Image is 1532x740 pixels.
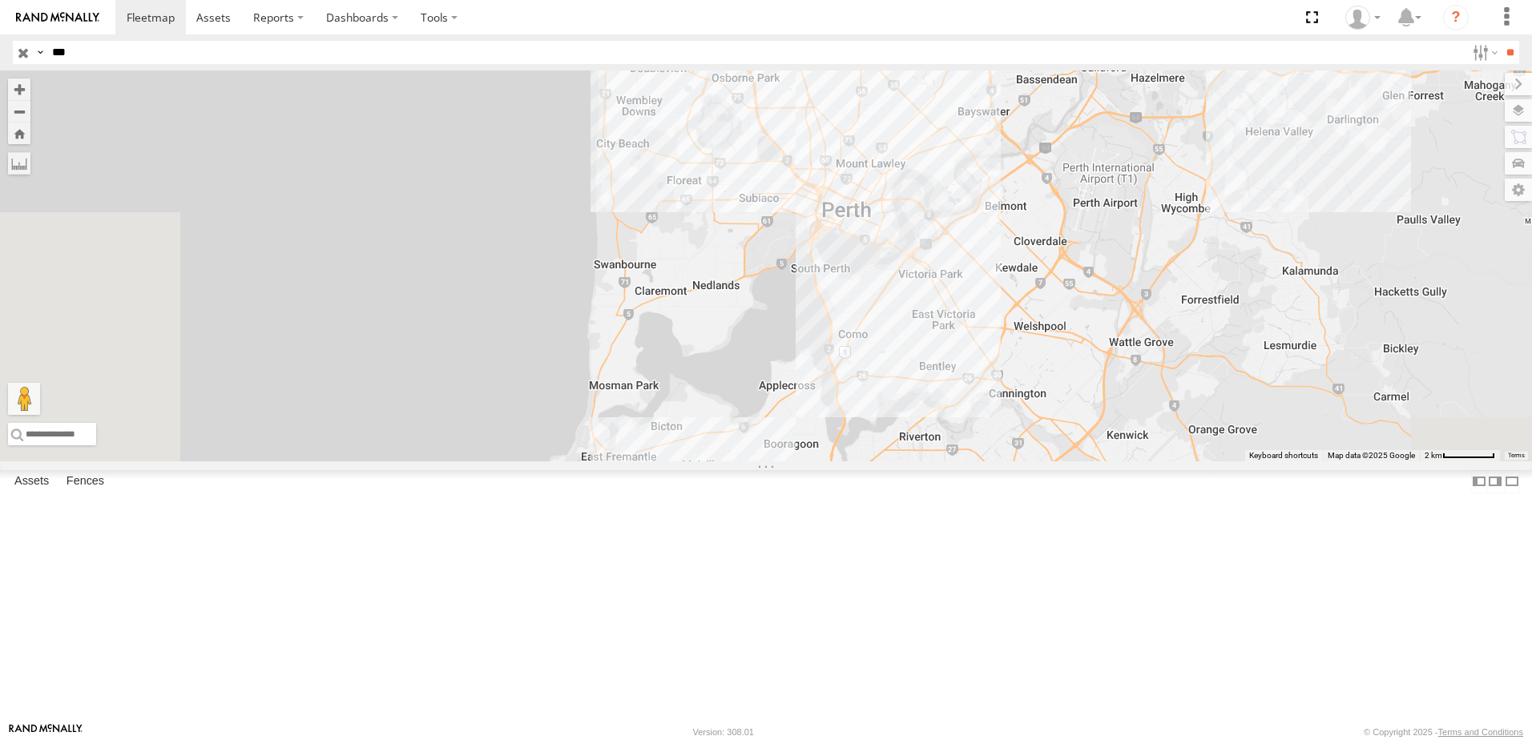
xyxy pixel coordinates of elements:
label: Dock Summary Table to the Left [1471,470,1487,493]
img: rand-logo.svg [16,12,99,23]
i: ? [1443,5,1469,30]
div: © Copyright 2025 - [1364,727,1523,737]
label: Fences [58,470,112,493]
button: Drag Pegman onto the map to open Street View [8,383,40,415]
a: Terms (opens in new tab) [1508,452,1525,459]
a: Terms and Conditions [1438,727,1523,737]
div: Karl Walsh [1340,6,1386,30]
div: Version: 308.01 [693,727,754,737]
label: Measure [8,152,30,175]
label: Search Filter Options [1466,41,1501,64]
button: Map scale: 2 km per 62 pixels [1420,450,1500,461]
span: 2 km [1425,451,1442,460]
label: Map Settings [1505,179,1532,201]
button: Zoom out [8,100,30,123]
button: Keyboard shortcuts [1249,450,1318,461]
button: Zoom Home [8,123,30,144]
label: Search Query [34,41,46,64]
a: Visit our Website [9,724,83,740]
span: Map data ©2025 Google [1328,451,1415,460]
label: Dock Summary Table to the Right [1487,470,1503,493]
button: Zoom in [8,78,30,100]
label: Hide Summary Table [1504,470,1520,493]
label: Assets [6,470,57,493]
